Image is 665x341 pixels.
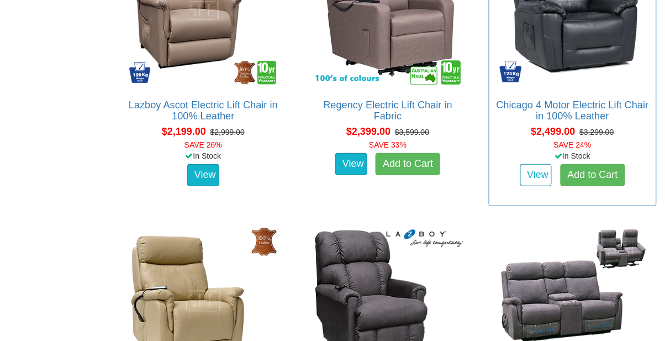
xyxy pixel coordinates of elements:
[395,128,429,137] del: $3,599.00
[497,99,649,122] a: Chicago 4 Motor Electric Lift Chair in 100% Leather
[324,99,453,122] a: Regency Electric Lift Chair in Fabric
[335,153,367,175] a: View
[129,99,278,122] a: Lazboy Ascot Electric Lift Chair in 100% Leather
[554,140,592,149] font: SAVE 24%
[187,164,219,186] a: View
[346,126,390,137] span: $2,399.00
[117,150,289,161] div: In Stock
[162,126,206,137] span: $2,199.00
[561,164,625,186] a: Add to Cart
[531,126,576,137] span: $2,499.00
[520,164,552,186] a: View
[184,140,222,149] font: SAVE 26%
[487,150,659,161] div: In Stock
[580,128,614,137] del: $3,299.00
[210,128,245,137] del: $2,999.00
[369,140,407,149] font: SAVE 33%
[376,153,440,175] a: Add to Cart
